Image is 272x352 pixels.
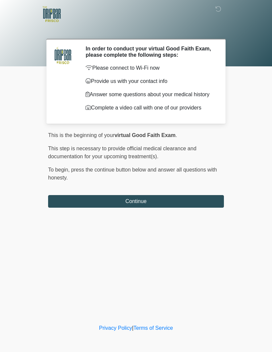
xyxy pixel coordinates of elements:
[53,45,73,65] img: Agent Avatar
[48,195,224,208] button: Continue
[99,325,132,331] a: Privacy Policy
[48,167,217,180] span: press the continue button below and answer all questions with honesty.
[133,325,173,331] a: Terms of Service
[132,325,133,331] a: |
[86,91,214,99] p: Answer some questions about your medical history
[86,77,214,85] p: Provide us with your contact info
[43,24,229,36] h1: ‎ ‎ ‎ ‎
[48,146,196,159] span: This step is necessary to provide official medical clearance and documentation for your upcoming ...
[48,132,114,138] span: This is the beginning of your
[114,132,175,138] strong: virtual Good Faith Exam
[86,64,214,72] p: Please connect to Wi-Fi now
[41,5,63,23] img: The DRIPBaR - Frisco Logo
[86,45,214,58] h2: In order to conduct your virtual Good Faith Exam, please complete the following steps:
[86,104,214,112] p: Complete a video call with one of our providers
[48,167,71,173] span: To begin,
[175,132,177,138] span: .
